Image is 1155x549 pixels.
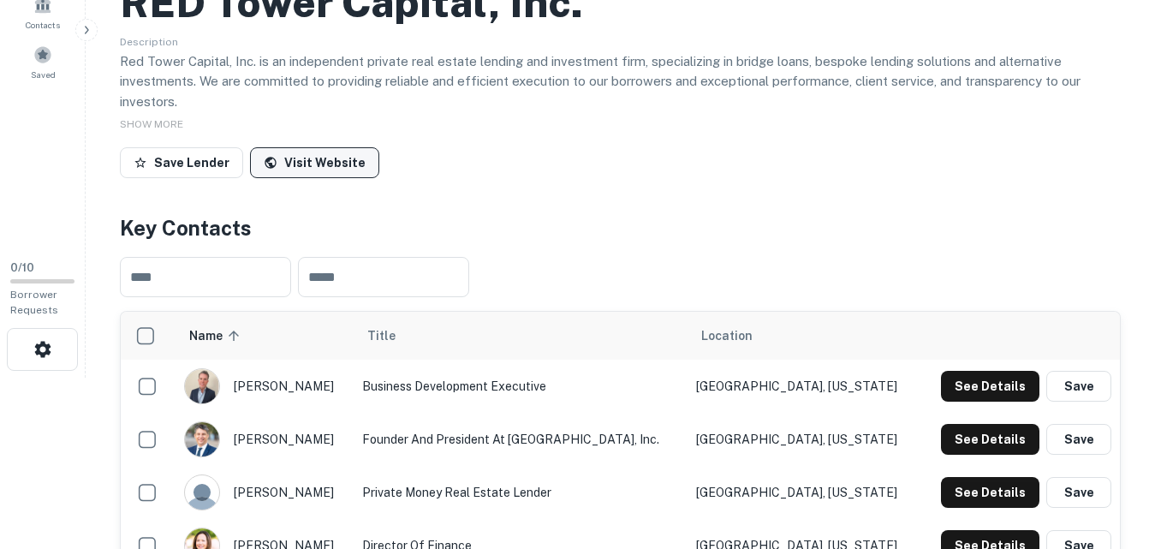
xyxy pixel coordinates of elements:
[184,421,345,457] div: [PERSON_NAME]
[688,312,920,360] th: Location
[941,424,1039,455] button: See Details
[354,312,688,360] th: Title
[185,475,219,510] img: 9c8pery4andzj6ohjkjp54ma2
[1069,412,1155,494] iframe: Chat Widget
[1046,477,1111,508] button: Save
[250,147,379,178] a: Visit Website
[120,212,1121,243] h4: Key Contacts
[701,325,753,346] span: Location
[184,368,345,404] div: [PERSON_NAME]
[10,261,34,274] span: 0 / 10
[185,369,219,403] img: 1687456372989
[1046,424,1111,455] button: Save
[184,474,345,510] div: [PERSON_NAME]
[367,325,418,346] span: Title
[120,118,183,130] span: SHOW MORE
[26,18,60,32] span: Contacts
[688,360,920,413] td: [GEOGRAPHIC_DATA], [US_STATE]
[176,312,354,360] th: Name
[354,466,688,519] td: Private Money Real Estate Lender
[688,413,920,466] td: [GEOGRAPHIC_DATA], [US_STATE]
[120,51,1121,112] p: Red Tower Capital, Inc. is an independent private real estate lending and investment firm, specia...
[120,36,178,48] span: Description
[120,147,243,178] button: Save Lender
[354,360,688,413] td: Business Development Executive
[10,289,58,316] span: Borrower Requests
[189,325,245,346] span: Name
[1046,371,1111,402] button: Save
[354,413,688,466] td: Founder and President at [GEOGRAPHIC_DATA], Inc.
[941,477,1039,508] button: See Details
[31,68,56,81] span: Saved
[941,371,1039,402] button: See Details
[688,466,920,519] td: [GEOGRAPHIC_DATA], [US_STATE]
[185,422,219,457] img: 1648247593757
[5,39,80,85] a: Saved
